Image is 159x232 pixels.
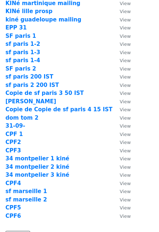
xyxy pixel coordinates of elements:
[5,147,21,154] a: CPF3
[5,73,53,80] a: sf paris 200 IST
[5,57,40,64] a: sf paris 1-4
[120,17,131,23] small: View
[5,180,21,187] a: CPF4
[112,204,131,211] a: View
[5,33,36,39] a: SF paris 1
[5,41,40,47] a: sf paris 1-2
[120,91,131,96] small: View
[5,164,69,170] a: 34 montpelier 2 kiné
[112,164,131,170] a: View
[5,155,69,162] a: 34 montpelier 1 kiné
[123,197,159,232] iframe: Chat Widget
[112,57,131,64] a: View
[112,98,131,105] a: View
[112,147,131,154] a: View
[112,115,131,121] a: View
[5,213,21,219] a: CPF6
[5,131,23,137] a: CPF 1
[120,99,131,104] small: View
[120,107,131,112] small: View
[120,1,131,6] small: View
[120,132,131,137] small: View
[5,188,47,195] a: sf marseille 1
[5,139,21,145] a: CPF2
[120,140,131,145] small: View
[120,41,131,47] small: View
[112,106,131,113] a: View
[5,82,59,88] a: sf paris 2 200 IST
[120,164,131,170] small: View
[5,90,84,96] a: Copie de sf paris 3 50 IST
[112,123,131,129] a: View
[120,213,131,219] small: View
[120,25,131,31] small: View
[5,123,25,129] strong: 31-09-
[120,123,131,129] small: View
[120,115,131,121] small: View
[5,98,56,105] a: [PERSON_NAME]
[112,41,131,47] a: View
[5,16,82,23] a: kiné guadeloupe mailing
[5,115,39,121] a: dom tom 2
[120,181,131,186] small: View
[120,205,131,211] small: View
[112,82,131,88] a: View
[112,180,131,187] a: View
[120,74,131,80] small: View
[120,66,131,72] small: View
[112,188,131,195] a: View
[112,16,131,23] a: View
[112,196,131,203] a: View
[112,213,131,219] a: View
[5,8,52,15] a: KINé lille prosp
[112,33,131,39] a: View
[112,172,131,178] a: View
[112,24,131,31] a: View
[120,197,131,203] small: View
[120,9,131,14] small: View
[112,65,131,72] a: View
[5,172,69,178] a: 34 montpelier 3 kiné
[120,58,131,63] small: View
[112,131,131,137] a: View
[5,49,40,56] a: sf paris 1-3
[120,172,131,178] small: View
[120,50,131,55] small: View
[5,204,21,211] a: CPF5
[5,65,36,72] a: SF paris 2
[112,139,131,145] a: View
[112,73,131,80] a: View
[112,8,131,15] a: View
[5,106,112,113] a: Copie de Copie de sf paris 4 15 IST
[120,148,131,153] small: View
[112,155,131,162] a: View
[5,24,27,31] a: EPP 31
[5,196,47,203] a: sf marseille 2
[120,83,131,88] small: View
[112,90,131,96] a: View
[120,156,131,161] small: View
[120,189,131,194] small: View
[123,197,159,232] div: Widget de chat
